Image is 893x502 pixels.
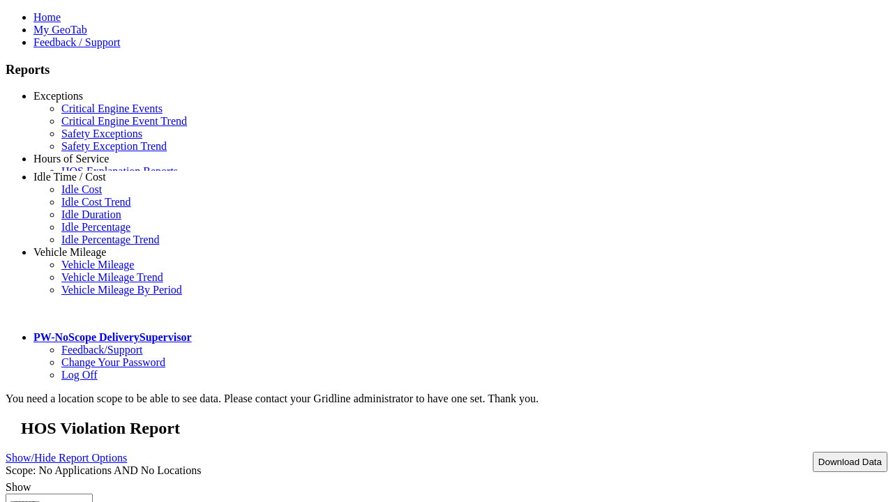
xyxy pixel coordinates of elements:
[33,171,106,183] a: Idle Time / Cost
[33,153,109,165] a: Hours of Service
[21,419,887,438] h2: HOS Violation Report
[61,196,131,208] a: Idle Cost Trend
[33,24,87,36] a: My GeoTab
[61,369,98,381] a: Log Off
[61,344,142,356] a: Feedback/Support
[813,452,887,472] button: Download Data
[61,234,159,245] a: Idle Percentage Trend
[61,284,182,296] a: Vehicle Mileage By Period
[61,208,121,220] a: Idle Duration
[61,102,163,114] a: Critical Engine Events
[61,259,134,271] a: Vehicle Mileage
[61,115,187,127] a: Critical Engine Event Trend
[61,356,165,368] a: Change Your Password
[6,448,127,467] a: Show/Hide Report Options
[33,246,106,258] a: Vehicle Mileage
[61,221,130,233] a: Idle Percentage
[61,140,167,152] a: Safety Exception Trend
[33,36,120,48] a: Feedback / Support
[6,62,887,77] h3: Reports
[6,464,201,476] span: Scope: No Applications AND No Locations
[33,90,83,102] a: Exceptions
[61,165,178,177] a: HOS Explanation Reports
[61,128,142,139] a: Safety Exceptions
[33,331,191,343] a: PW-NoScope DeliverySupervisor
[61,183,102,195] a: Idle Cost
[33,11,61,23] a: Home
[61,271,163,283] a: Vehicle Mileage Trend
[6,481,31,493] label: Show
[6,393,887,405] div: You need a location scope to be able to see data. Please contact your Gridline administrator to h...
